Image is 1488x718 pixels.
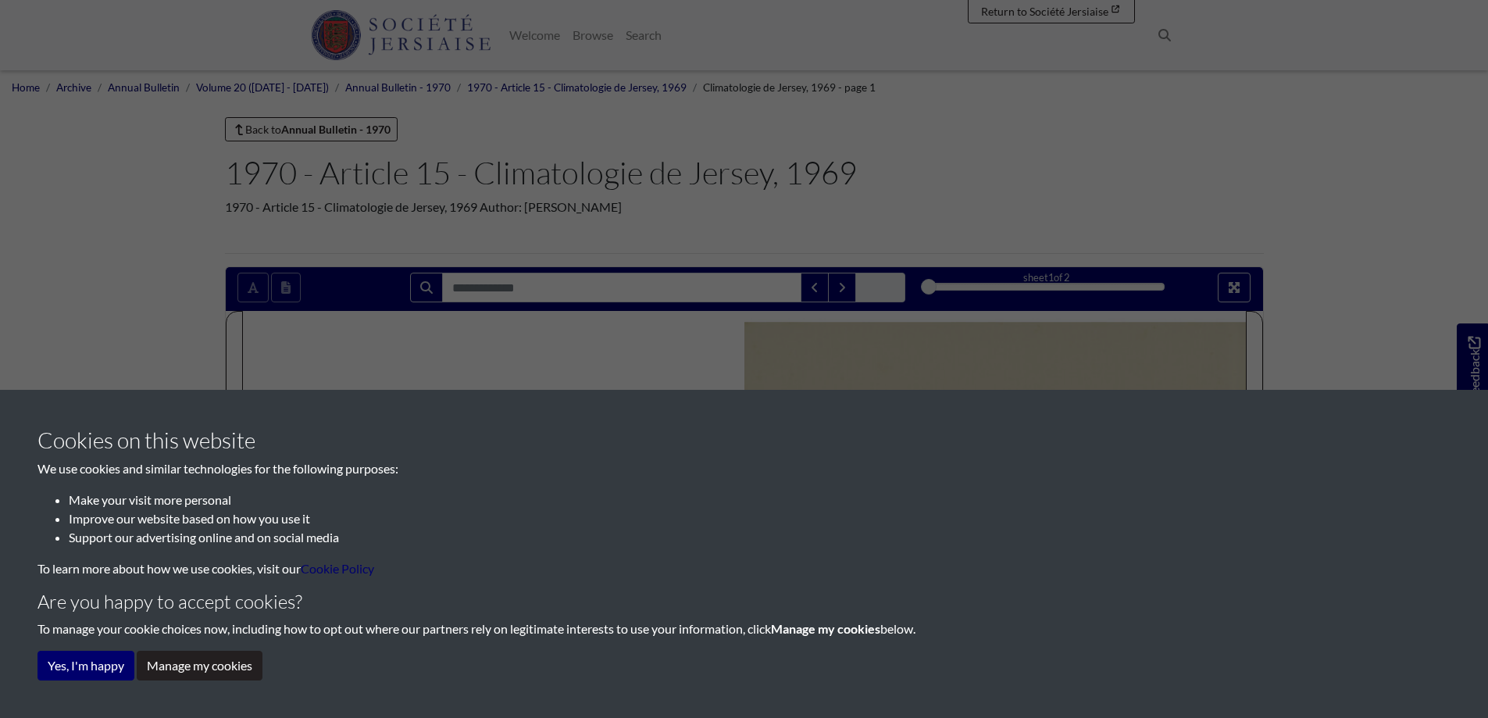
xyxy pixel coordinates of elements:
[301,561,374,576] a: learn more about cookies
[37,651,134,680] button: Yes, I'm happy
[37,427,1451,454] h3: Cookies on this website
[69,528,1451,547] li: Support our advertising online and on social media
[37,559,1451,578] p: To learn more about how we use cookies, visit our
[69,491,1451,509] li: Make your visit more personal
[37,620,1451,638] p: To manage your cookie choices now, including how to opt out where our partners rely on legitimate...
[771,621,880,636] strong: Manage my cookies
[37,591,1451,613] h4: Are you happy to accept cookies?
[137,651,262,680] button: Manage my cookies
[69,509,1451,528] li: Improve our website based on how you use it
[37,459,1451,478] p: We use cookies and similar technologies for the following purposes:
